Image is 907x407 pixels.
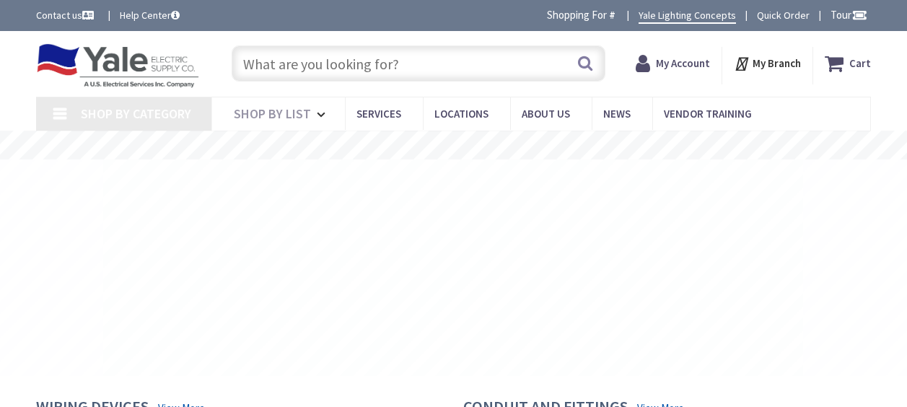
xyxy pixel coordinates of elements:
[81,105,191,122] span: Shop By Category
[757,8,810,22] a: Quick Order
[36,43,199,88] img: Yale Electric Supply Co.
[609,8,615,22] strong: #
[603,107,631,121] span: News
[825,51,871,76] a: Cart
[831,8,867,22] span: Tour
[234,105,311,122] span: Shop By List
[656,56,710,70] strong: My Account
[120,8,180,22] a: Help Center
[522,107,570,121] span: About Us
[434,107,488,121] span: Locations
[547,8,607,22] span: Shopping For
[734,51,801,76] div: My Branch
[232,45,605,82] input: What are you looking for?
[753,56,801,70] strong: My Branch
[664,107,752,121] span: Vendor Training
[356,107,401,121] span: Services
[849,51,871,76] strong: Cart
[636,51,710,76] a: My Account
[639,8,736,24] a: Yale Lighting Concepts
[36,8,97,22] a: Contact us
